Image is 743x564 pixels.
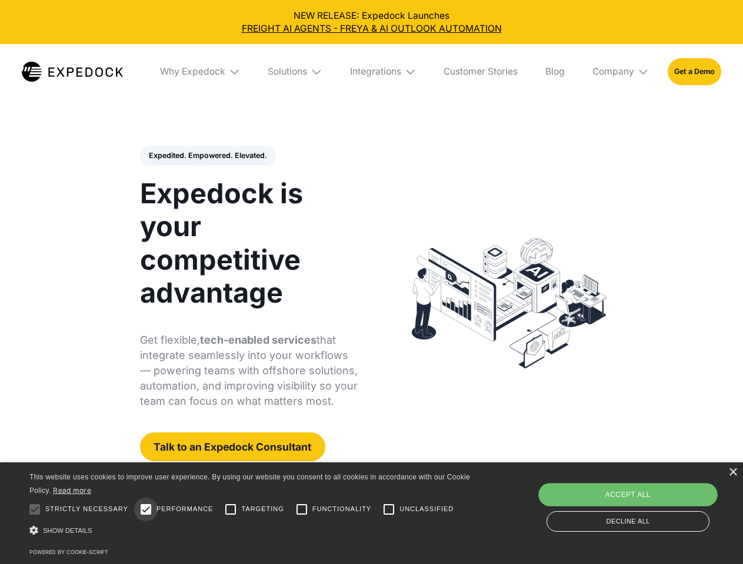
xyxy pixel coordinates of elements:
[538,483,717,506] div: Accept all
[241,504,284,514] span: Targeting
[341,44,425,99] div: Integrations
[668,58,721,85] a: Get a Demo
[140,432,325,461] a: Talk to an Expedock Consultant
[29,523,474,539] div: Show details
[140,333,358,409] p: Get flexible, that integrate seamlessly into your workflows — powering teams with offshore soluti...
[160,66,225,78] div: Why Expedock
[151,44,249,99] div: Why Expedock
[547,437,743,564] iframe: Chat Widget
[156,504,214,514] span: Performance
[268,66,307,78] div: Solutions
[29,549,108,555] a: Powered by cookie-script
[583,44,658,99] div: Company
[592,66,634,78] div: Company
[29,473,470,495] span: This website uses cookies to improve user experience. By using our website you consent to all coo...
[536,44,574,99] a: Blog
[45,504,128,514] span: Strictly necessary
[350,66,401,78] div: Integrations
[9,9,734,35] div: NEW RELEASE: Expedock Launches
[9,22,734,35] a: FREIGHT AI AGENTS - FREYA & AI OUTLOOK AUTOMATION
[140,177,358,309] h1: Expedock is your competitive advantage
[53,486,91,495] a: Read more
[200,334,316,346] strong: tech-enabled services
[434,44,527,99] a: Customer Stories
[43,527,92,534] span: Show details
[312,504,371,514] span: Functionality
[399,504,454,514] span: Unclassified
[259,44,332,99] div: Solutions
